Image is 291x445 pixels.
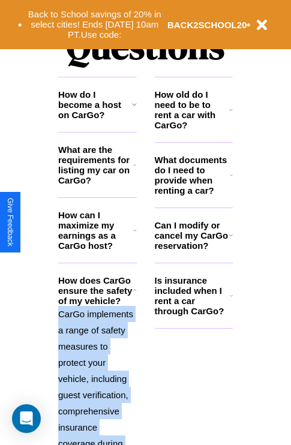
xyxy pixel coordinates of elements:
[58,275,133,306] h3: How does CarGo ensure the safety of my vehicle?
[58,210,133,251] h3: How can I maximize my earnings as a CarGo host?
[155,220,229,251] h3: Can I modify or cancel my CarGo reservation?
[58,145,133,185] h3: What are the requirements for listing my car on CarGo?
[167,20,247,30] b: BACK2SCHOOL20
[155,275,230,316] h3: Is insurance included when I rent a car through CarGo?
[58,89,132,120] h3: How do I become a host on CarGo?
[12,404,41,433] div: Open Intercom Messenger
[6,198,14,246] div: Give Feedback
[155,89,230,130] h3: How old do I need to be to rent a car with CarGo?
[155,155,230,196] h3: What documents do I need to provide when renting a car?
[22,6,167,43] button: Back to School savings of 20% in select cities! Ends [DATE] 10am PT.Use code:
